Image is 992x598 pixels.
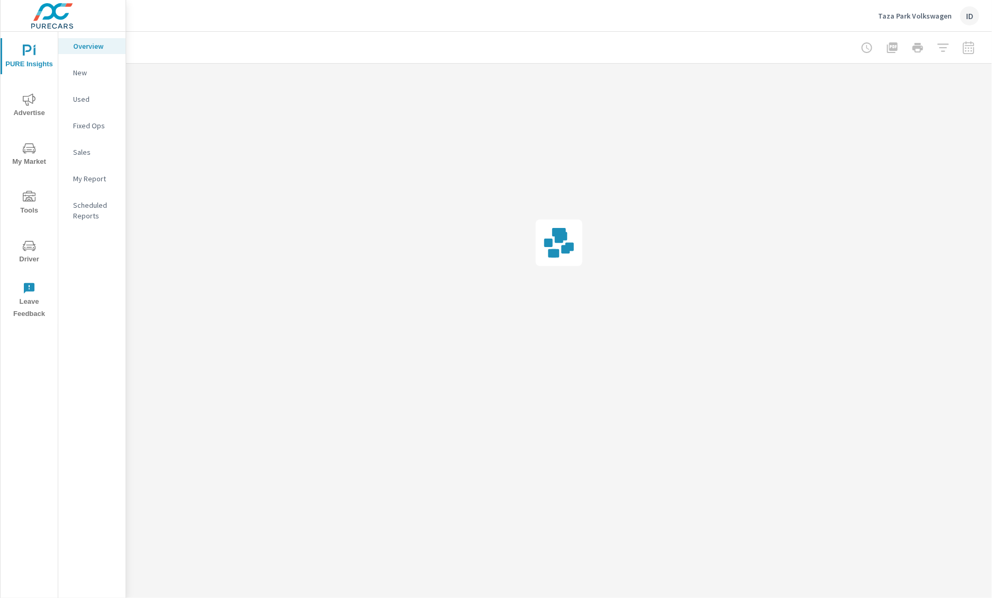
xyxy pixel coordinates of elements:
p: New [73,67,117,78]
p: Used [73,94,117,104]
div: Sales [58,144,126,160]
div: Scheduled Reports [58,197,126,224]
div: Overview [58,38,126,54]
span: Leave Feedback [4,282,55,320]
span: PURE Insights [4,45,55,71]
div: Used [58,91,126,107]
div: ID [960,6,979,25]
div: My Report [58,171,126,187]
div: New [58,65,126,81]
p: Fixed Ops [73,120,117,131]
p: Sales [73,147,117,157]
p: My Report [73,173,117,184]
p: Scheduled Reports [73,200,117,221]
span: Driver [4,240,55,266]
p: Taza Park Volkswagen [878,11,952,21]
div: Fixed Ops [58,118,126,134]
div: nav menu [1,32,58,324]
p: Overview [73,41,117,51]
span: My Market [4,142,55,168]
span: Tools [4,191,55,217]
span: Advertise [4,93,55,119]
